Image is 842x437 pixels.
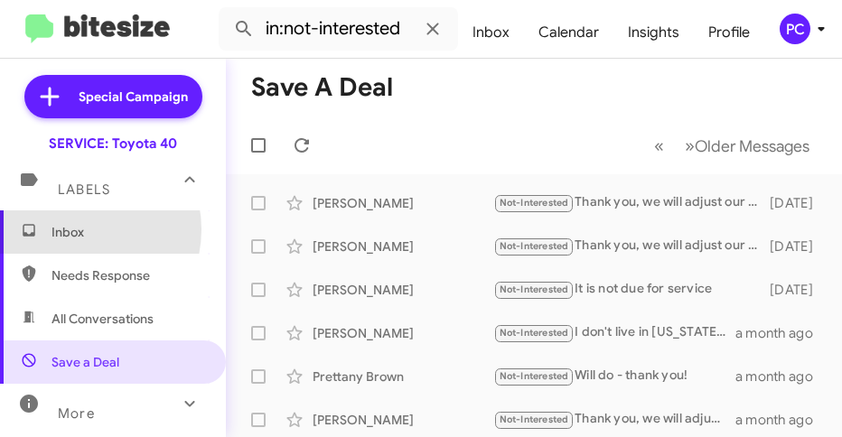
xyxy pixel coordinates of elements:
[643,127,675,164] button: Previous
[493,279,770,300] div: It is not due for service
[500,284,569,295] span: Not-Interested
[493,236,770,256] div: Thank you, we will adjust our records.
[251,73,393,102] h1: Save a Deal
[313,194,493,212] div: [PERSON_NAME]
[51,310,154,328] span: All Conversations
[735,411,828,429] div: a month ago
[524,6,613,59] a: Calendar
[694,6,764,59] a: Profile
[500,414,569,425] span: Not-Interested
[695,136,809,156] span: Older Messages
[770,281,828,299] div: [DATE]
[500,240,569,252] span: Not-Interested
[219,7,458,51] input: Search
[644,127,820,164] nav: Page navigation example
[685,135,695,157] span: »
[493,322,735,343] div: I don't live in [US_STATE] anymore
[24,75,202,118] a: Special Campaign
[51,223,205,241] span: Inbox
[735,367,828,386] div: a month ago
[770,237,828,256] div: [DATE]
[613,6,694,59] a: Insights
[735,324,828,342] div: a month ago
[493,366,735,386] div: Will do - thank you!
[313,367,493,386] div: Prettany Brown
[493,409,735,430] div: Thank you, we will adjust our records.
[458,6,524,59] a: Inbox
[313,411,493,429] div: [PERSON_NAME]
[313,237,493,256] div: [PERSON_NAME]
[313,324,493,342] div: [PERSON_NAME]
[493,192,770,213] div: Thank you, we will adjust our records.
[500,197,569,209] span: Not-Interested
[49,135,177,153] div: SERVICE: Toyota 40
[500,370,569,382] span: Not-Interested
[313,281,493,299] div: [PERSON_NAME]
[780,14,810,44] div: PC
[79,88,188,106] span: Special Campaign
[764,14,822,44] button: PC
[51,266,205,284] span: Needs Response
[770,194,828,212] div: [DATE]
[674,127,820,164] button: Next
[654,135,664,157] span: «
[500,327,569,339] span: Not-Interested
[58,181,110,198] span: Labels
